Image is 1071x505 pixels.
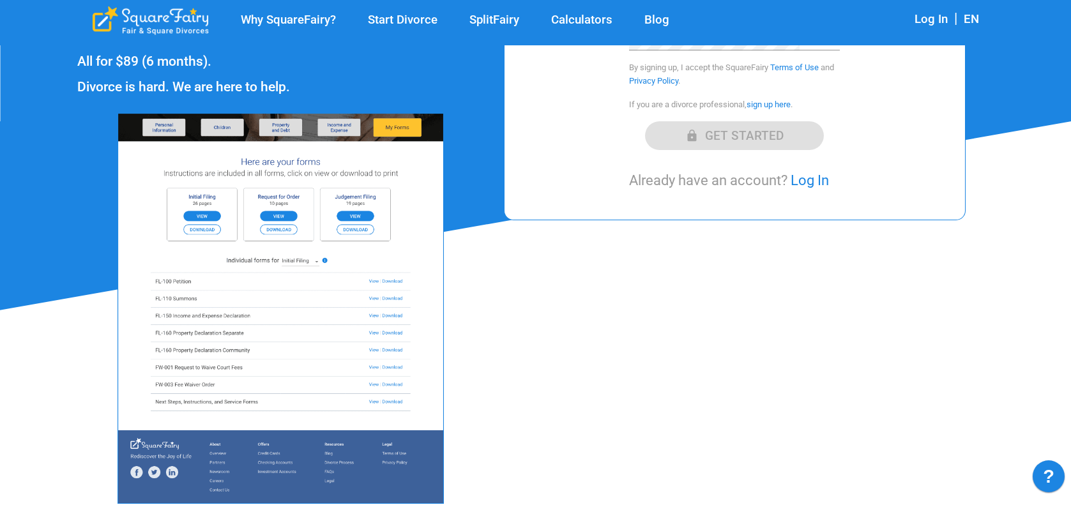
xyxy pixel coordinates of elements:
label: By signing up, I accept the SquareFairy and . [629,61,840,87]
div: SquareFairy Logo [93,6,209,35]
label: Already have an account? [629,170,840,191]
label: If you are a divorce professional, . [629,98,840,111]
a: SplitFairy [453,13,535,27]
a: sign up here [747,100,791,109]
a: Log In [791,172,829,188]
a: Why SquareFairy? [225,13,352,27]
a: Start Divorce [352,13,453,27]
h3: All for $89 (6 months). Divorce is hard. We are here to help. [77,49,485,100]
a: Log In [915,12,948,26]
a: Terms of Use [770,63,819,72]
a: Blog [628,13,685,27]
span: | [948,10,964,26]
a: Privacy Policy [629,76,678,86]
a: Calculators [535,13,628,27]
div: EN [964,11,979,29]
iframe: JSD widget [1026,454,1071,505]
